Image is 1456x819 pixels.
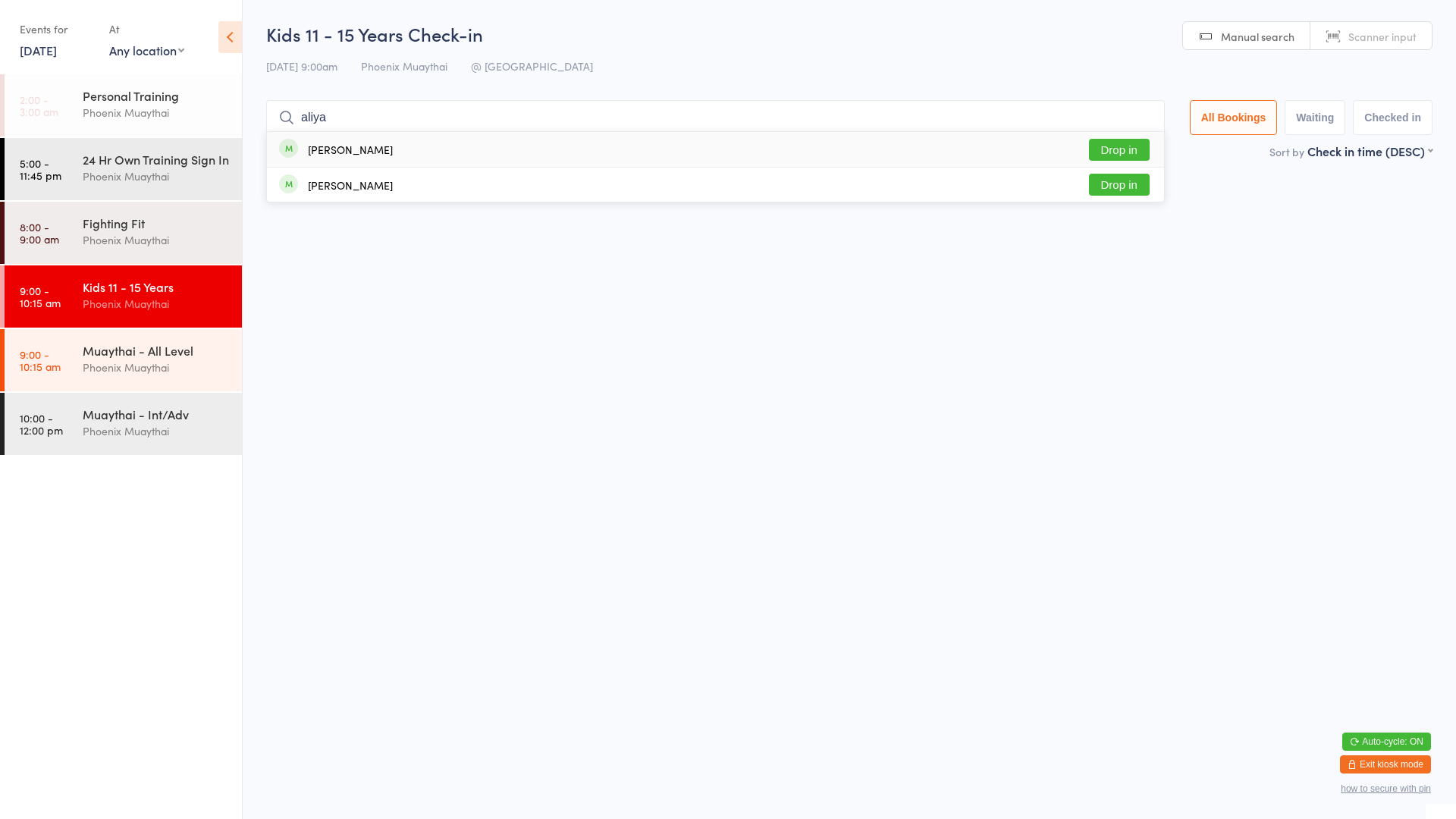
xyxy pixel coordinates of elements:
div: At [109,17,184,42]
button: Exit kiosk mode [1340,755,1431,773]
span: Scanner input [1348,29,1417,44]
button: how to secure with pin [1341,783,1431,794]
button: Drop in [1089,139,1150,161]
a: 5:00 -11:45 pm24 Hr Own Training Sign InPhoenix Muaythai [5,138,242,200]
time: 9:00 - 10:15 am [20,284,61,309]
div: Phoenix Muaythai [83,295,229,312]
time: 10:00 - 12:00 pm [20,412,63,436]
div: Check in time (DESC) [1307,143,1432,159]
div: [PERSON_NAME] [308,143,393,155]
div: Muaythai - Int/Adv [83,406,229,422]
button: Auto-cycle: ON [1342,733,1431,751]
input: Search [266,100,1165,135]
div: Phoenix Muaythai [83,422,229,440]
button: Checked in [1353,100,1432,135]
div: Muaythai - All Level [83,342,229,359]
a: 8:00 -9:00 amFighting FitPhoenix Muaythai [5,202,242,264]
div: Phoenix Muaythai [83,231,229,249]
label: Sort by [1269,144,1304,159]
a: 9:00 -10:15 amMuaythai - All LevelPhoenix Muaythai [5,329,242,391]
div: Any location [109,42,184,58]
h2: Kids 11 - 15 Years Check-in [266,21,1432,46]
span: Phoenix Muaythai [361,58,447,74]
div: Fighting Fit [83,215,229,231]
time: 8:00 - 9:00 am [20,221,59,245]
span: [DATE] 9:00am [266,58,337,74]
button: Drop in [1089,174,1150,196]
div: Personal Training [83,87,229,104]
span: @ [GEOGRAPHIC_DATA] [471,58,593,74]
a: 10:00 -12:00 pmMuaythai - Int/AdvPhoenix Muaythai [5,393,242,455]
time: 5:00 - 11:45 pm [20,157,61,181]
div: Phoenix Muaythai [83,359,229,376]
time: 2:00 - 3:00 am [20,93,58,118]
span: Manual search [1221,29,1294,44]
button: All Bookings [1190,100,1278,135]
div: Kids 11 - 15 Years [83,278,229,295]
button: Waiting [1285,100,1345,135]
a: 9:00 -10:15 amKids 11 - 15 YearsPhoenix Muaythai [5,265,242,328]
div: Events for [20,17,94,42]
div: [PERSON_NAME] [308,179,393,191]
a: 2:00 -3:00 amPersonal TrainingPhoenix Muaythai [5,74,242,136]
a: [DATE] [20,42,57,58]
time: 9:00 - 10:15 am [20,348,61,372]
div: Phoenix Muaythai [83,104,229,121]
div: Phoenix Muaythai [83,168,229,185]
div: 24 Hr Own Training Sign In [83,151,229,168]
